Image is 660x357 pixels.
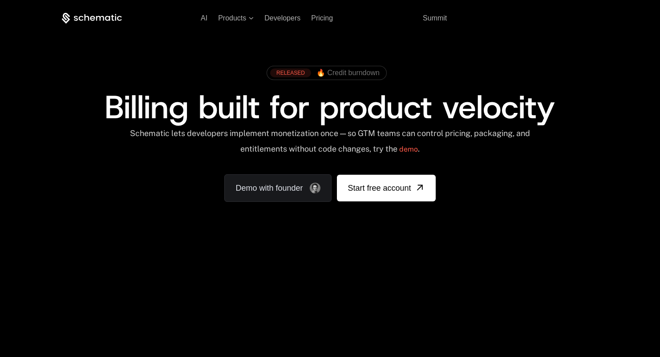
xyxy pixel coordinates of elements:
span: 🔥 Credit burndown [316,69,380,77]
span: Products [218,14,246,22]
a: Summit [423,14,447,22]
a: Demo with founder, ,[object Object] [224,174,332,202]
img: Founder [310,183,320,193]
a: [object Object],[object Object] [270,68,380,77]
a: AI [201,14,207,22]
a: Developers [264,14,300,22]
div: Schematic lets developers implement monetization once — so GTM teams can control pricing, packagi... [129,128,531,160]
a: demo [399,139,418,160]
a: [object Object] [337,175,435,201]
span: Start free account [348,182,411,194]
div: RELEASED [270,68,311,77]
a: Pricing [311,14,333,22]
span: Billing built for product velocity [105,86,555,128]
